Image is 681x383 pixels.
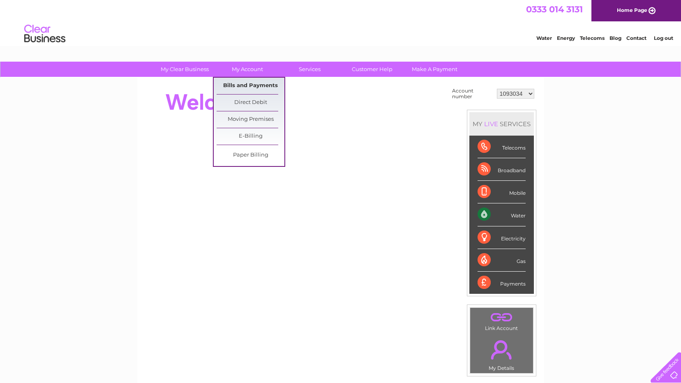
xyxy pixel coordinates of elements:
[470,307,533,333] td: Link Account
[217,78,284,94] a: Bills and Payments
[217,95,284,111] a: Direct Debit
[217,147,284,164] a: Paper Billing
[401,62,469,77] a: Make A Payment
[478,203,526,226] div: Water
[276,62,344,77] a: Services
[482,120,500,128] div: LIVE
[478,181,526,203] div: Mobile
[217,128,284,145] a: E-Billing
[469,112,534,136] div: MY SERVICES
[472,310,531,324] a: .
[526,4,583,14] a: 0333 014 3131
[557,35,575,41] a: Energy
[147,5,535,40] div: Clear Business is a trading name of Verastar Limited (registered in [GEOGRAPHIC_DATA] No. 3667643...
[478,249,526,272] div: Gas
[24,21,66,46] img: logo.png
[478,226,526,249] div: Electricity
[338,62,406,77] a: Customer Help
[478,136,526,158] div: Telecoms
[213,62,281,77] a: My Account
[478,272,526,294] div: Payments
[151,62,219,77] a: My Clear Business
[450,86,495,102] td: Account number
[478,158,526,181] div: Broadband
[609,35,621,41] a: Blog
[217,111,284,128] a: Moving Premises
[470,333,533,374] td: My Details
[536,35,552,41] a: Water
[654,35,673,41] a: Log out
[472,335,531,364] a: .
[626,35,646,41] a: Contact
[580,35,605,41] a: Telecoms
